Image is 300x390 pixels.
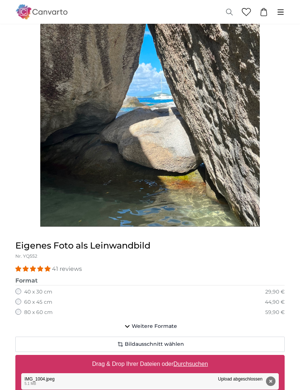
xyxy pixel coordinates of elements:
[24,309,53,317] label: 80 x 60 cm
[24,299,52,306] label: 60 x 45 cm
[52,266,82,273] span: 41 reviews
[24,289,52,296] label: 40 x 30 cm
[265,289,285,296] div: 29,90 €
[15,319,285,334] button: Weitere Formate
[265,309,285,317] div: 59,90 €
[15,240,285,252] h1: Eigenes Foto als Leinwandbild
[15,254,37,259] span: Nr. YQ552
[125,341,184,348] span: Bildausschnitt wählen
[132,323,177,330] span: Weitere Formate
[265,299,285,306] div: 44,90 €
[15,337,285,352] button: Bildausschnitt wählen
[15,277,285,286] legend: Format
[89,357,211,372] label: Drag & Drop Ihrer Dateien oder
[15,266,52,273] span: 4.98 stars
[15,4,68,19] img: Canvarto
[173,361,208,367] u: Durchsuchen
